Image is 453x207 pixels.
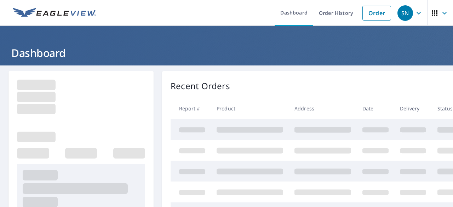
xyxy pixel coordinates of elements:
[171,80,230,92] p: Recent Orders
[394,98,432,119] th: Delivery
[289,98,357,119] th: Address
[357,98,394,119] th: Date
[13,8,96,18] img: EV Logo
[362,6,391,21] a: Order
[171,98,211,119] th: Report #
[397,5,413,21] div: SN
[8,46,445,60] h1: Dashboard
[211,98,289,119] th: Product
